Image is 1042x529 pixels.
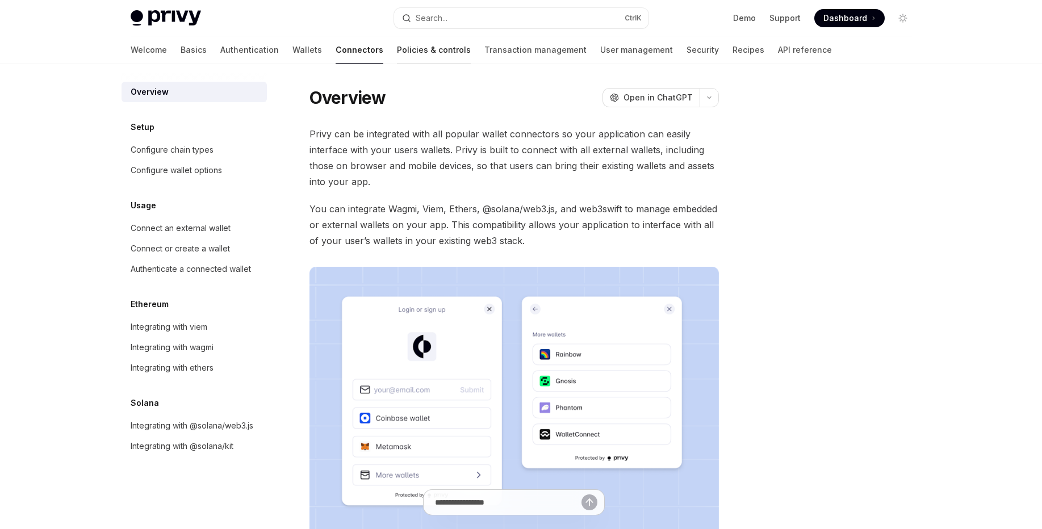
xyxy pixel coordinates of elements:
[131,419,253,433] div: Integrating with @solana/web3.js
[733,12,756,24] a: Demo
[600,36,673,64] a: User management
[122,317,267,337] a: Integrating with viem
[131,221,231,235] div: Connect an external wallet
[394,8,648,28] button: Search...CtrlK
[122,160,267,180] a: Configure wallet options
[397,36,471,64] a: Policies & controls
[131,143,214,157] div: Configure chain types
[122,259,267,279] a: Authenticate a connected wallet
[814,9,885,27] a: Dashboard
[131,85,169,99] div: Overview
[220,36,279,64] a: Authentication
[122,358,267,378] a: Integrating with ethers
[131,320,207,334] div: Integrating with viem
[122,82,267,102] a: Overview
[894,9,912,27] button: Toggle dark mode
[602,88,700,107] button: Open in ChatGPT
[625,14,642,23] span: Ctrl K
[131,199,156,212] h5: Usage
[623,92,693,103] span: Open in ChatGPT
[336,36,383,64] a: Connectors
[122,140,267,160] a: Configure chain types
[122,218,267,238] a: Connect an external wallet
[131,120,154,134] h5: Setup
[122,415,267,436] a: Integrating with @solana/web3.js
[769,12,801,24] a: Support
[309,87,386,108] h1: Overview
[131,361,214,375] div: Integrating with ethers
[131,163,222,177] div: Configure wallet options
[131,262,251,276] div: Authenticate a connected wallet
[823,12,867,24] span: Dashboard
[416,11,447,25] div: Search...
[484,36,587,64] a: Transaction management
[122,337,267,358] a: Integrating with wagmi
[309,201,719,249] span: You can integrate Wagmi, Viem, Ethers, @solana/web3.js, and web3swift to manage embedded or exter...
[778,36,832,64] a: API reference
[687,36,719,64] a: Security
[131,297,169,311] h5: Ethereum
[581,494,597,510] button: Send message
[122,238,267,259] a: Connect or create a wallet
[131,36,167,64] a: Welcome
[292,36,322,64] a: Wallets
[131,10,201,26] img: light logo
[181,36,207,64] a: Basics
[131,242,230,255] div: Connect or create a wallet
[309,126,719,190] span: Privy can be integrated with all popular wallet connectors so your application can easily interfa...
[733,36,764,64] a: Recipes
[131,439,233,453] div: Integrating with @solana/kit
[131,341,214,354] div: Integrating with wagmi
[122,436,267,456] a: Integrating with @solana/kit
[131,396,159,410] h5: Solana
